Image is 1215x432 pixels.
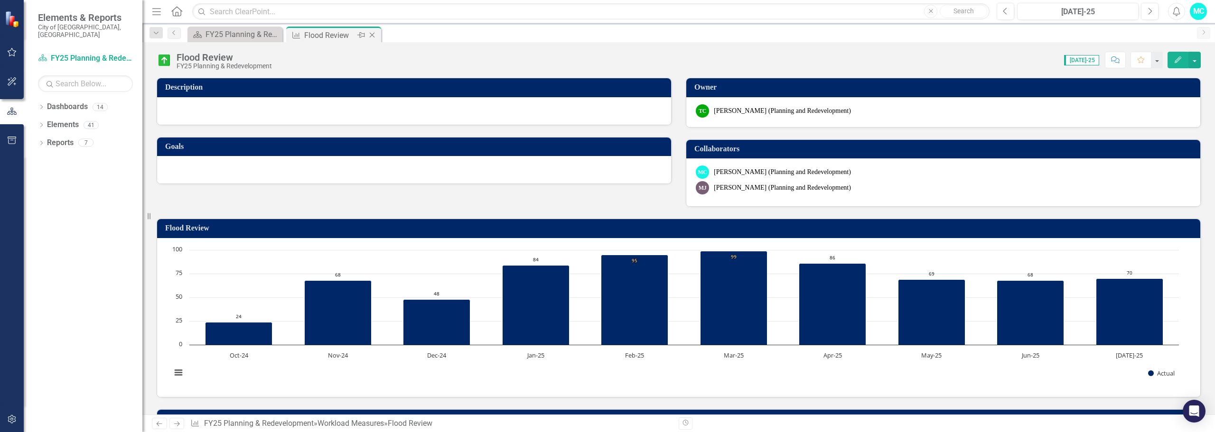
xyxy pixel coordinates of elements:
[1183,400,1206,423] div: Open Intercom Messenger
[230,351,249,359] text: Oct-24
[1021,351,1039,359] text: Jun-25
[190,28,280,40] a: FY25 Planning & Redevelopment - Strategic Plan
[921,351,942,359] text: May-25
[427,351,447,359] text: Dec-24
[1064,55,1099,65] span: [DATE]-25
[929,270,935,277] text: 69
[165,224,1196,232] h3: Flood Review
[47,101,88,112] a: Dashboards
[172,366,185,379] button: View chart menu, Chart
[714,106,851,116] div: [PERSON_NAME] (Planning and Redevelopment)
[190,418,672,429] div: » »
[696,181,709,194] div: MJ
[38,53,133,64] a: FY25 Planning & Redevelopment
[165,142,666,151] h3: Goals
[38,75,133,92] input: Search Below...
[157,53,172,68] img: On Target
[47,138,74,148] a: Reports
[953,7,974,15] span: Search
[601,255,668,345] path: Feb-25, 95. Actual.
[47,119,79,130] a: Elements
[701,251,767,345] path: Mar-25, 99. Actual.
[823,351,842,359] text: Apr-25
[696,165,709,179] div: MC
[172,245,182,253] text: 100
[236,313,242,320] text: 24
[206,322,272,345] path: Oct-24, 24. Actual.
[1116,351,1143,359] text: [DATE]-25
[1017,3,1139,20] button: [DATE]-25
[177,52,272,63] div: Flood Review
[1148,369,1175,377] button: Show Actual
[304,29,355,41] div: Flood Review
[1190,3,1207,20] button: MC
[799,263,866,345] path: Apr-25, 86. Actual.
[5,11,21,28] img: ClearPoint Strategy
[625,351,644,359] text: Feb-25
[1028,271,1033,278] text: 68
[93,103,108,111] div: 14
[714,183,851,193] div: [PERSON_NAME] (Planning and Redevelopment)
[997,280,1064,345] path: Jun-25, 68. Actual.
[84,121,99,129] div: 41
[526,351,544,359] text: Jan-25
[898,279,965,345] path: May-25, 69. Actual.
[940,5,987,18] button: Search
[176,316,182,324] text: 25
[694,83,1196,92] h3: Owner
[179,340,182,348] text: 0
[305,280,372,345] path: Nov-24, 68. Actual.
[204,419,314,428] a: FY25 Planning & Redevelopment
[403,299,470,345] path: Dec-24, 48. Actual.
[1127,269,1132,276] text: 70
[388,419,432,428] div: Flood Review
[78,139,93,147] div: 7
[165,414,614,423] h3: Workload Measures Data
[38,23,133,39] small: City of [GEOGRAPHIC_DATA], [GEOGRAPHIC_DATA]
[328,351,348,359] text: Nov-24
[165,83,666,92] h3: Description
[176,268,182,277] text: 75
[192,3,990,20] input: Search ClearPoint...
[167,245,1184,387] svg: Interactive chart
[335,271,341,278] text: 68
[1020,6,1135,18] div: [DATE]-25
[632,257,637,264] text: 95
[731,253,737,260] text: 99
[503,265,570,345] path: Jan-25, 84. Actual.
[38,12,133,23] span: Elements & Reports
[714,167,851,177] div: [PERSON_NAME] (Planning and Redevelopment)
[533,256,539,263] text: 84
[724,351,744,359] text: Mar-25
[434,290,439,297] text: 48
[318,419,384,428] a: Workload Measures
[694,145,1196,153] h3: Collaborators
[206,28,280,40] div: FY25 Planning & Redevelopment - Strategic Plan
[1096,278,1163,345] path: Jul-25, 70. Actual.
[176,292,182,301] text: 50
[177,63,272,70] div: FY25 Planning & Redevelopment
[696,104,709,118] div: TC
[167,245,1191,387] div: Chart. Highcharts interactive chart.
[830,254,835,261] text: 86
